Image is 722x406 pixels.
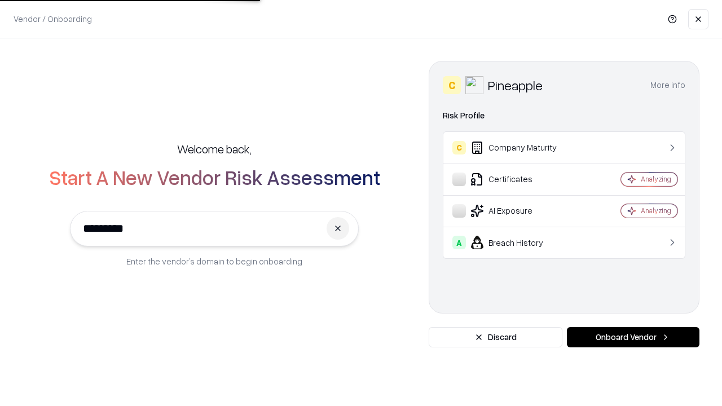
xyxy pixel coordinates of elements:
[429,327,562,347] button: Discard
[641,206,671,215] div: Analyzing
[452,173,587,186] div: Certificates
[443,109,685,122] div: Risk Profile
[452,204,587,218] div: AI Exposure
[641,174,671,184] div: Analyzing
[488,76,543,94] div: Pineapple
[567,327,699,347] button: Onboard Vendor
[14,13,92,25] p: Vendor / Onboarding
[177,141,252,157] h5: Welcome back,
[452,236,587,249] div: Breach History
[465,76,483,94] img: Pineapple
[452,236,466,249] div: A
[452,141,466,155] div: C
[126,255,302,267] p: Enter the vendor’s domain to begin onboarding
[49,166,380,188] h2: Start A New Vendor Risk Assessment
[443,76,461,94] div: C
[452,141,587,155] div: Company Maturity
[650,75,685,95] button: More info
